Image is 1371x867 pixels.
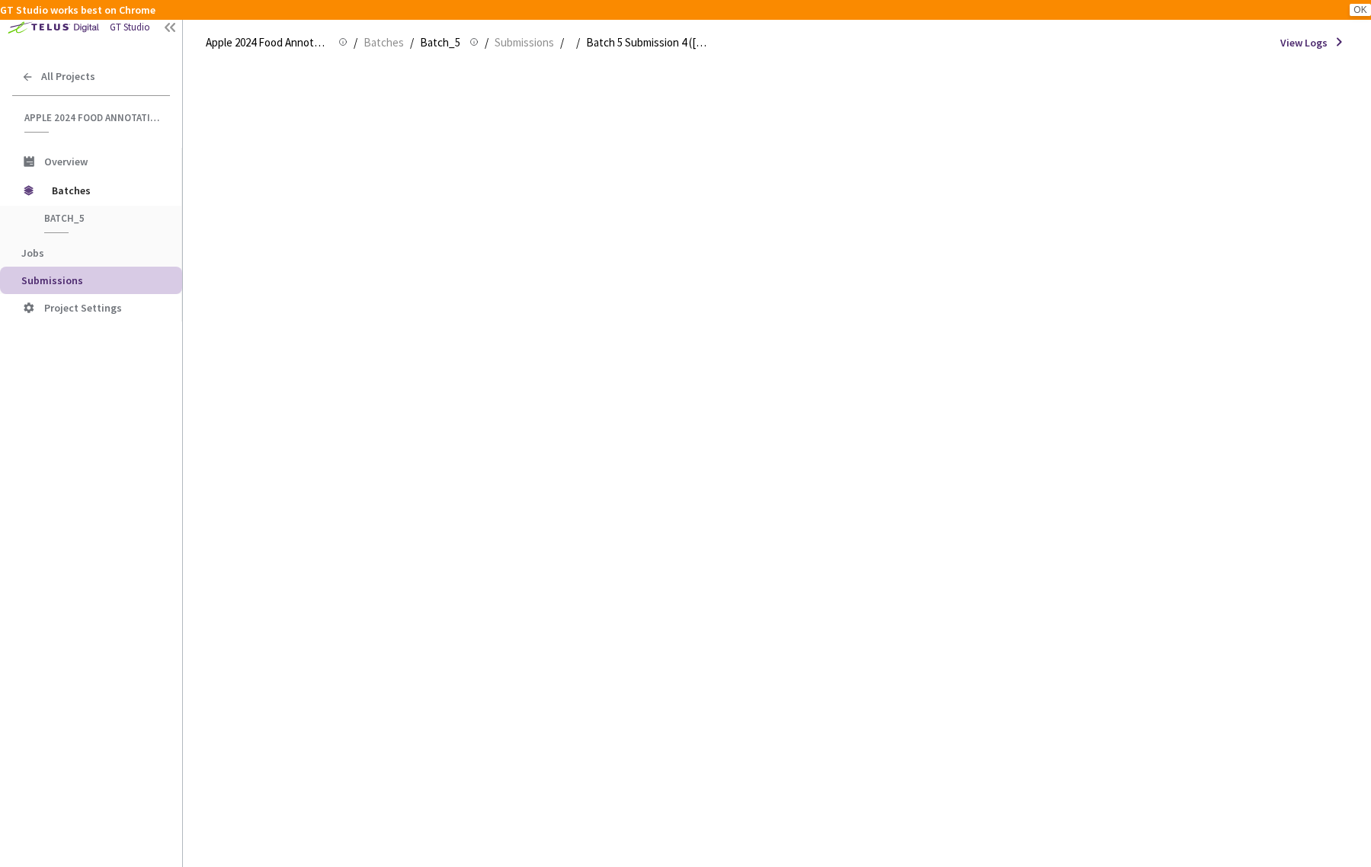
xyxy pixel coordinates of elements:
li: / [354,34,357,52]
span: Batch_5 [420,34,460,52]
span: Jobs [21,246,44,260]
button: OK [1350,4,1371,16]
span: Project Settings [44,301,122,315]
span: Apple 2024 Food Annotation Correction [24,111,161,124]
li: / [576,34,580,52]
div: GT Studio [110,20,150,35]
a: Submissions [492,34,557,50]
span: Submissions [495,34,554,52]
span: Batch_5 [44,212,157,225]
li: / [485,34,488,52]
a: Batches [360,34,407,50]
li: / [410,34,414,52]
span: Batches [364,34,404,52]
span: All Projects [41,70,95,83]
span: Overview [44,155,88,168]
li: / [560,34,564,52]
span: View Logs [1280,34,1328,51]
span: Batches [52,175,156,206]
span: Batch 5 Submission 4 ([DATE]) QC - [DATE] [586,34,710,52]
span: Apple 2024 Food Annotation Correction [206,34,329,52]
span: Submissions [21,274,83,287]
